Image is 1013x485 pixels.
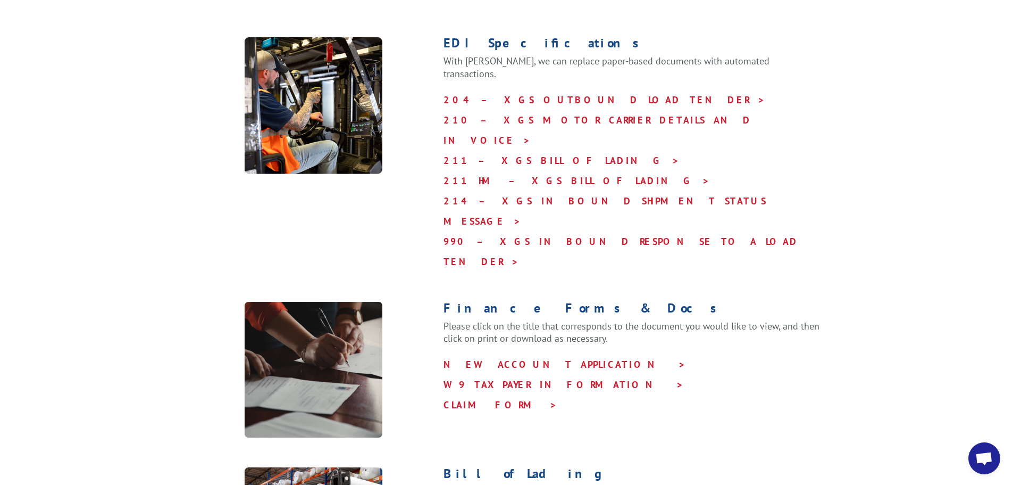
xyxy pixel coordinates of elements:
a: CLAIM FORM > [443,399,557,411]
a: 211 – XGS BILL OF LADING > [443,154,680,167]
a: 211 HM – XGS BILL OF LADING > [443,175,710,187]
img: XpressGlobalSystems_Resources_EDI [245,37,382,175]
h1: Finance Forms & Docs [443,302,822,320]
p: With [PERSON_NAME], we can replace paper-based documents with automated transactions. [443,55,822,90]
div: Open chat [968,442,1000,474]
a: 990 – XGS INBOUND RESPONSE TO A LOAD TENDER > [443,235,799,268]
a: W9 TAXPAYER INFORMATION > [443,379,684,391]
a: NEW ACCOUNT APPLICATION > [443,358,686,371]
a: 214 – XGS INBOUND SHIPMENT STATUS MESSAGE > [443,195,766,227]
a: 204 – XGS OUTBOUND LOAD TENDER > [443,94,765,106]
img: paper-and-people@3x [245,302,382,438]
h1: EDI Specifications [443,37,822,55]
a: 210 – XGS MOTOR CARRIER DETAILS AND INVOICE > [443,114,752,146]
p: Please click on the title that corresponds to the document you would like to view, and then click... [443,320,822,355]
